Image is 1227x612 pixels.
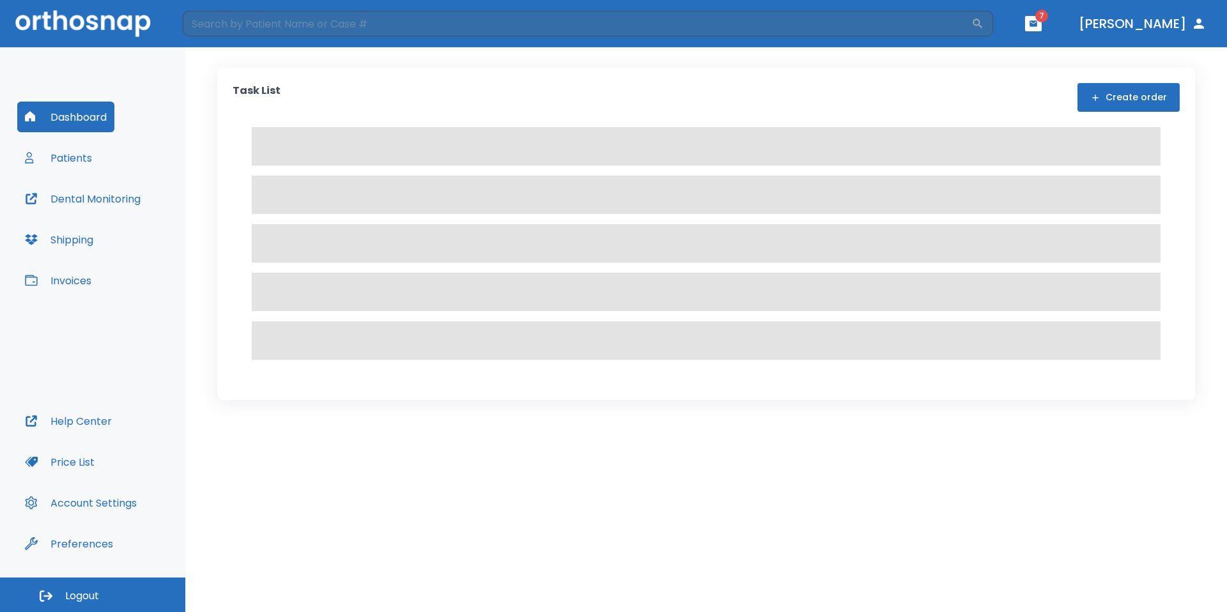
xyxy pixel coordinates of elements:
button: Invoices [17,265,99,296]
input: Search by Patient Name or Case # [183,11,971,36]
button: [PERSON_NAME] [1074,12,1212,35]
button: Create order [1077,83,1180,112]
p: Task List [233,83,281,112]
button: Patients [17,142,100,173]
span: Logout [65,589,99,603]
span: 7 [1035,10,1048,22]
button: Help Center [17,406,120,436]
button: Account Settings [17,487,144,518]
img: Orthosnap [15,10,151,36]
button: Price List [17,447,102,477]
button: Shipping [17,224,101,255]
button: Preferences [17,528,121,559]
button: Dental Monitoring [17,183,148,214]
button: Dashboard [17,102,114,132]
